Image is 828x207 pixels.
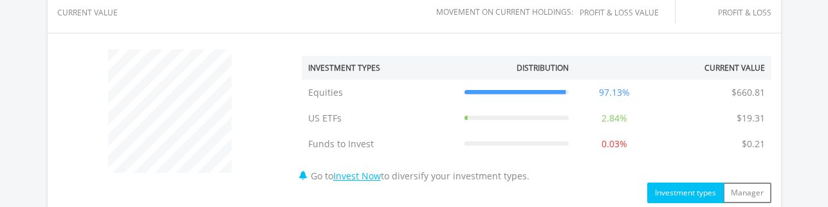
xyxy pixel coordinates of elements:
td: $660.81 [725,80,771,105]
td: Equities [302,80,458,105]
td: $0.21 [735,131,771,157]
button: Investment types [647,183,724,203]
td: 2.84% [575,105,654,131]
div: CURRENT VALUE [57,8,120,17]
td: 97.13% [575,80,654,105]
div: Movement on Current Holdings: [436,8,573,16]
td: $19.31 [730,105,771,131]
button: Manager [723,183,771,203]
div: Go to to diversify your investment types. [292,43,781,203]
td: Funds to Invest [302,131,458,157]
td: 0.03% [575,131,654,157]
th: Current Value [654,56,771,80]
td: US ETFs [302,105,458,131]
div: Profit & Loss [691,8,771,17]
div: Distribution [517,62,569,73]
div: Profit & Loss Value [580,8,675,17]
a: Invest Now [333,170,381,182]
th: Investment Types [302,56,458,80]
